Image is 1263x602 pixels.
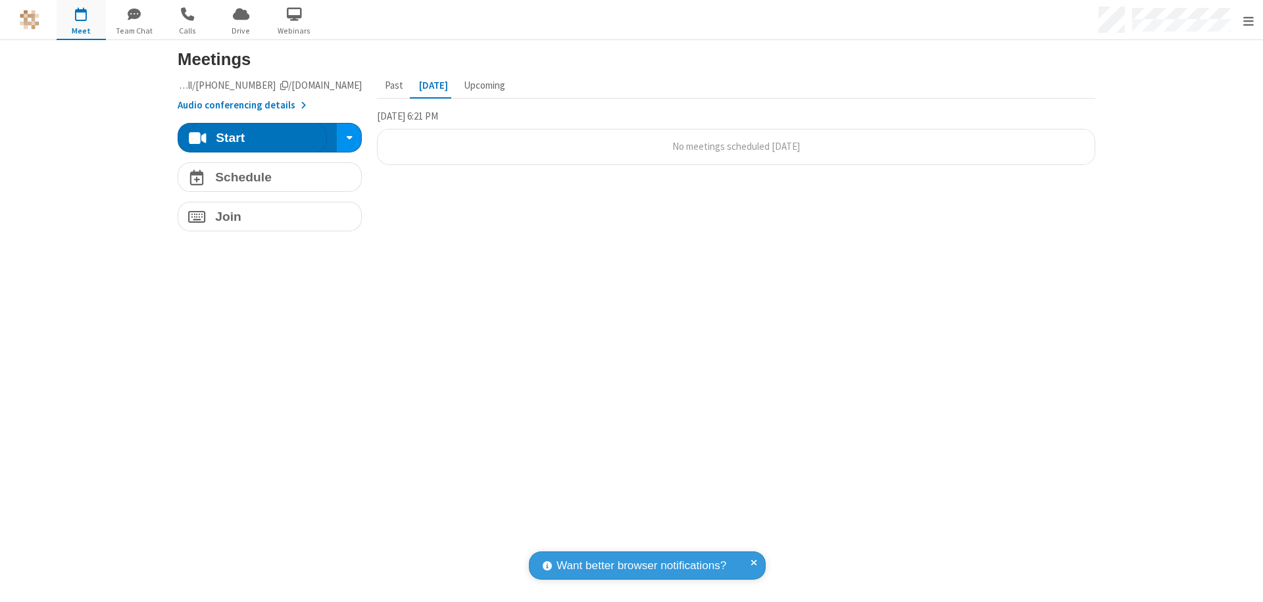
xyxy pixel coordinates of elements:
[456,74,513,99] button: Upcoming
[270,25,319,37] span: Webinars
[178,50,1095,68] h3: Meetings
[557,557,726,574] span: Want better browser notifications?
[216,131,245,144] h4: Start
[215,210,241,223] h4: Join
[672,140,800,152] span: No meetings scheduled [DATE]
[178,78,362,93] button: Copy my meeting room linkCopy my meeting room link
[178,162,362,192] button: Schedule
[411,74,456,99] button: [DATE]
[163,25,212,37] span: Calls
[216,25,266,37] span: Drive
[377,108,1096,175] section: Today's Meetings
[188,123,327,152] button: Start
[178,78,362,113] section: Account details
[215,171,272,183] h4: Schedule
[178,98,306,113] button: Audio conferencing details
[341,127,357,149] div: Start conference options
[377,74,411,99] button: Past
[57,25,106,37] span: Meet
[110,25,159,37] span: Team Chat
[377,110,438,122] span: [DATE] 6:21 PM
[157,79,362,91] span: Copy my meeting room link
[178,202,362,231] button: Join
[20,10,39,30] img: QA Selenium DO NOT DELETE OR CHANGE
